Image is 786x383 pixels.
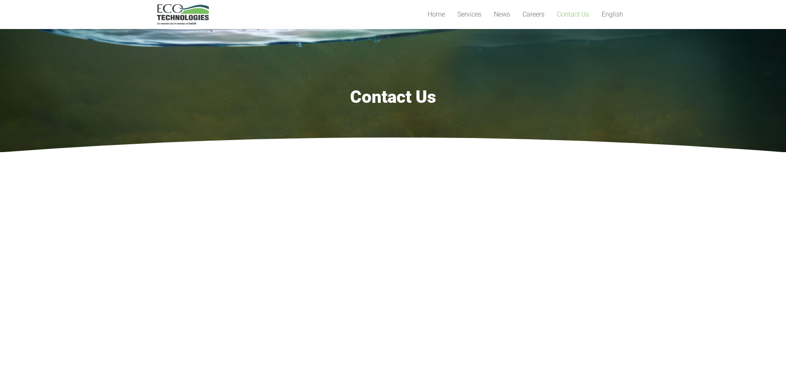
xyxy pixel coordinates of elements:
span: Services [457,10,481,18]
span: Careers [522,10,544,18]
span: English [602,10,623,18]
span: Home [428,10,445,18]
a: logo_EcoTech_ASDR_RGB [157,4,209,25]
span: News [494,10,510,18]
h1: Contact Us [157,87,629,107]
span: Contact Us [557,10,589,18]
